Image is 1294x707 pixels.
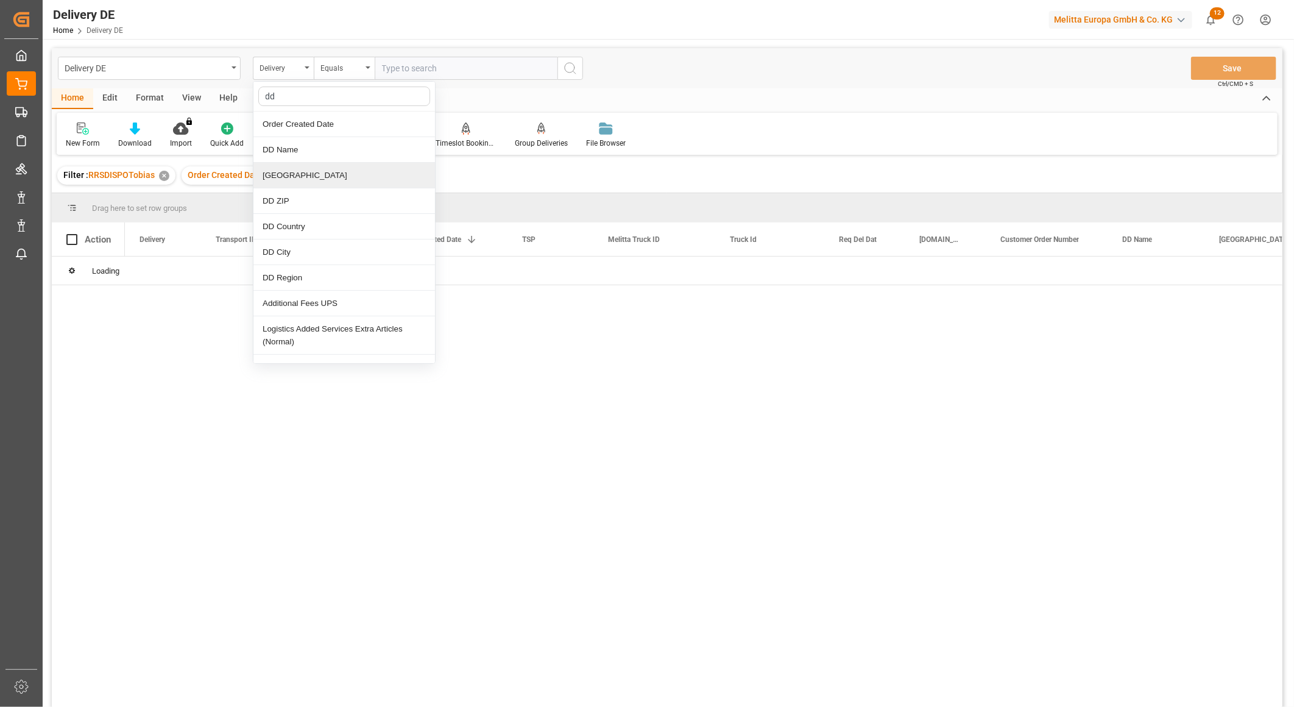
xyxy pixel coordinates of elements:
span: Truck Id [730,235,757,244]
span: Loading [92,266,119,275]
div: Delivery DE [53,5,123,24]
div: Logistics Added Services Flyer (Normal) [253,355,435,380]
span: Delivery [140,235,165,244]
span: DD Name [1122,235,1152,244]
div: Home [52,88,93,109]
div: DD Region [253,265,435,291]
div: Quick Add [210,138,244,149]
div: Timeslot Booking Report [436,138,497,149]
input: Type to search [375,57,557,80]
a: Home [53,26,73,35]
span: Drag here to set row groups [92,204,187,213]
div: Download [118,138,152,149]
span: Order Created Date [188,170,263,180]
span: [GEOGRAPHIC_DATA] [1219,235,1289,244]
button: show 12 new notifications [1197,6,1225,34]
span: [DOMAIN_NAME] Dat [919,235,960,244]
span: Req Del Dat [839,235,877,244]
button: Help Center [1225,6,1252,34]
span: Customer Order Number [1000,235,1079,244]
div: DD Country [253,214,435,240]
span: Ctrl/CMD + S [1218,79,1253,88]
div: Action [85,234,111,245]
div: Format [127,88,173,109]
div: Edit [93,88,127,109]
div: Additional Fees UPS [253,291,435,316]
div: ✕ [159,171,169,181]
div: DD Name [253,137,435,163]
span: Melitta Truck ID [608,235,660,244]
span: 12 [1210,7,1225,20]
button: search button [557,57,583,80]
div: Logistics Added Services Extra Articles (Normal) [253,316,435,355]
div: Delivery DE [65,60,227,75]
span: Filter : [63,170,88,180]
div: Melitta Europa GmbH & Co. KG [1049,11,1192,29]
button: open menu [314,57,375,80]
button: Save [1191,57,1276,80]
div: New Form [66,138,100,149]
div: View [173,88,210,109]
span: RRSDISPOTobias [88,170,155,180]
div: Equals [320,60,362,74]
div: DD ZIP [253,188,435,214]
span: Transport ID [216,235,256,244]
div: [GEOGRAPHIC_DATA] [253,163,435,188]
div: Group Deliveries [515,138,568,149]
div: DD City [253,240,435,265]
div: Delivery [260,60,301,74]
div: Order Created Date [253,112,435,137]
input: Search [258,87,430,106]
span: TSP [522,235,536,244]
button: Melitta Europa GmbH & Co. KG [1049,8,1197,31]
div: Help [210,88,247,109]
button: open menu [58,57,241,80]
button: close menu [253,57,314,80]
div: File Browser [586,138,626,149]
